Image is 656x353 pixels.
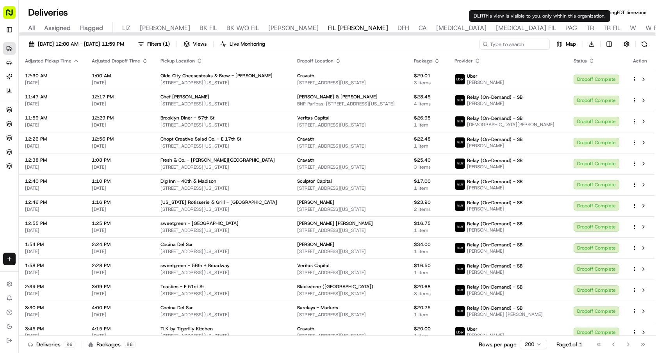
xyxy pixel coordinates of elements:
[92,101,148,107] span: [DATE]
[414,73,442,79] span: $29.01
[414,262,442,269] span: $16.50
[455,159,465,169] img: relay_logo_black.png
[414,326,442,332] span: $20.00
[25,241,79,248] span: 1:54 PM
[160,185,285,191] span: [STREET_ADDRESS][US_STATE]
[92,227,148,234] span: [DATE]
[414,283,442,290] span: $20.68
[455,74,465,84] img: uber-new-logo.jpeg
[483,13,606,19] span: This view is visible to you, only within this organization.
[467,143,522,149] span: [PERSON_NAME]
[467,311,543,317] span: [PERSON_NAME] [PERSON_NAME]
[16,153,60,161] span: Knowledge Base
[92,122,148,128] span: [DATE]
[92,291,148,297] span: [DATE]
[630,23,636,33] span: W
[28,23,35,33] span: All
[160,115,214,121] span: Brooklyn Diner - 57th St
[328,23,388,33] span: FIL [PERSON_NAME]
[455,285,465,295] img: relay_logo_black.png
[122,23,130,33] span: LIZ
[25,333,79,339] span: [DATE]
[297,262,330,269] span: Veritas Capital
[25,164,79,170] span: [DATE]
[467,305,522,311] span: Relay (On-Demand) - SB
[480,39,550,50] input: Type to search
[297,283,373,290] span: Blackstone ([GEOGRAPHIC_DATA])
[5,150,63,164] a: 📗Knowledge Base
[455,201,465,211] img: relay_logo_black.png
[414,122,442,128] span: 1 item
[160,164,285,170] span: [STREET_ADDRESS][US_STATE]
[467,73,478,79] span: Uber
[64,341,75,348] div: 26
[297,58,333,64] span: Dropoff Location
[565,23,577,33] span: PAG
[455,243,465,253] img: relay_logo_black.png
[44,23,71,33] span: Assigned
[25,39,128,50] button: [DATE] 12:00 AM - [DATE] 11:59 PM
[160,94,209,100] span: Chef [PERSON_NAME]
[467,185,522,191] span: [PERSON_NAME]
[455,222,465,232] img: relay_logo_black.png
[63,150,128,164] a: 💻API Documentation
[414,220,442,226] span: $16.75
[92,73,148,79] span: 1:00 AM
[297,185,401,191] span: [STREET_ADDRESS][US_STATE]
[297,80,401,86] span: [STREET_ADDRESS][US_STATE]
[297,164,401,170] span: [STREET_ADDRESS][US_STATE]
[455,137,465,148] img: relay_logo_black.png
[496,23,556,33] span: [MEDICAL_DATA] FIL
[20,50,129,59] input: Clear
[414,178,442,184] span: $17.00
[92,94,148,100] span: 12:17 PM
[25,291,79,297] span: [DATE]
[297,312,401,318] span: [STREET_ADDRESS][US_STATE]
[297,178,332,184] span: Sculptor Capital
[414,248,442,255] span: 1 item
[632,58,648,64] div: Action
[92,185,148,191] span: [DATE]
[74,153,125,161] span: API Documentation
[467,221,522,227] span: Relay (On-Demand) - SB
[160,220,239,226] span: sweetgreen - [GEOGRAPHIC_DATA]
[160,305,193,311] span: Cocina Del Sur
[467,206,522,212] span: [PERSON_NAME]
[66,121,69,127] span: •
[414,185,442,191] span: 1 item
[25,220,79,226] span: 12:55 PM
[297,333,401,339] span: [STREET_ADDRESS][US_STATE]
[414,269,442,276] span: 1 item
[8,102,50,108] div: Past conversations
[467,164,522,170] span: [PERSON_NAME]
[467,79,504,86] span: [PERSON_NAME]
[414,227,442,234] span: 1 item
[92,305,148,311] span: 4:00 PM
[414,94,442,100] span: $28.45
[398,23,409,33] span: DFH
[297,199,334,205] span: [PERSON_NAME]
[92,220,148,226] span: 1:25 PM
[467,100,522,107] span: [PERSON_NAME]
[140,23,190,33] span: [PERSON_NAME]
[297,241,334,248] span: [PERSON_NAME]
[414,241,442,248] span: $34.00
[193,41,207,48] span: Views
[414,312,442,318] span: 1 item
[92,312,148,318] span: [DATE]
[467,326,478,332] span: Uber
[160,206,285,212] span: [STREET_ADDRESS][US_STATE]
[467,178,522,185] span: Relay (On-Demand) - SB
[25,115,79,121] span: 11:59 AM
[92,157,148,163] span: 1:08 PM
[554,9,647,16] span: All times are displayed using EDT timezone
[160,122,285,128] span: [STREET_ADDRESS][US_STATE]
[455,180,465,190] img: relay_logo_black.png
[414,333,442,339] span: 1 item
[639,39,650,50] button: Refresh
[38,41,124,48] span: [DATE] 12:00 AM - [DATE] 11:59 PM
[566,41,576,48] span: Map
[25,269,79,276] span: [DATE]
[414,206,442,212] span: 2 items
[467,263,522,269] span: Relay (On-Demand) - SB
